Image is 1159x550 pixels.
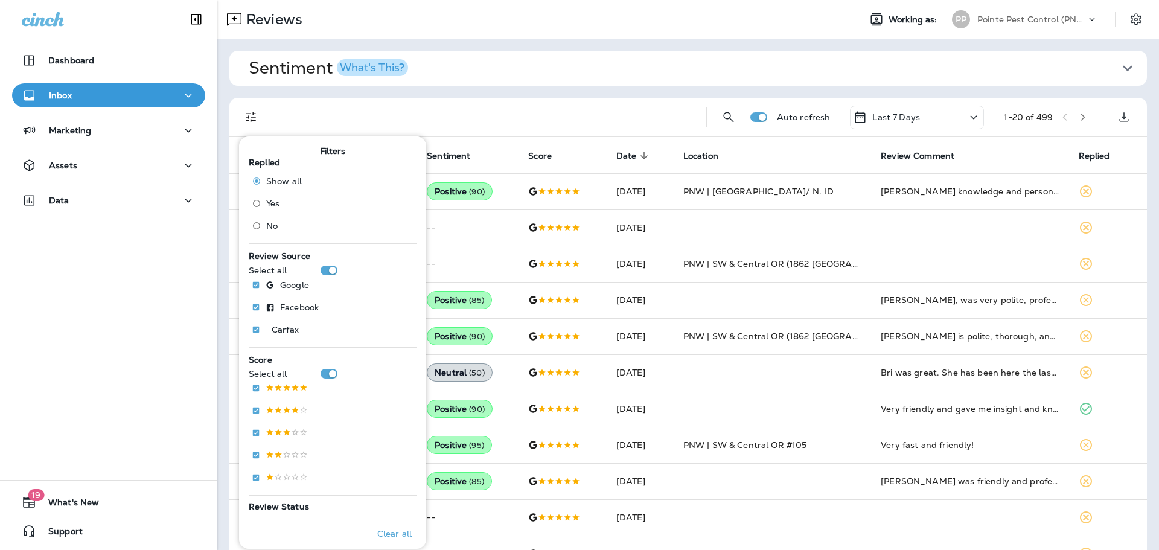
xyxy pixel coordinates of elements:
[977,14,1086,24] p: Pointe Pest Control (PNW)
[249,369,287,379] p: Select all
[889,14,940,25] span: Working as:
[607,318,674,354] td: [DATE]
[952,10,970,28] div: PP
[249,501,309,512] span: Review Status
[881,330,1059,342] div: Jacob is polite, thorough, and professional. I appreciate his attention to detail!
[1079,150,1126,161] span: Replied
[49,161,77,170] p: Assets
[607,463,674,499] td: [DATE]
[881,403,1059,415] div: Very friendly and gave me insight and knowledge about how to keep bugs away. Actually think he we...
[469,331,485,342] span: ( 90 )
[12,188,205,213] button: Data
[427,327,493,345] div: Positive
[417,499,519,536] td: --
[36,526,83,541] span: Support
[49,196,69,205] p: Data
[266,176,302,186] span: Show all
[249,266,287,275] p: Select all
[320,146,346,156] span: Filters
[607,246,674,282] td: [DATE]
[881,185,1059,197] div: Austin’s knowledge and personable attention was welcoming. Thank you guys for sending out the bes...
[239,129,426,549] div: Filters
[48,56,94,65] p: Dashboard
[607,282,674,318] td: [DATE]
[881,150,970,161] span: Review Comment
[607,173,674,209] td: [DATE]
[12,519,205,543] button: Support
[469,440,484,450] span: ( 95 )
[280,280,309,290] p: Google
[683,150,734,161] span: Location
[881,475,1059,487] div: Ryan was friendly and professional.
[340,62,404,73] div: What's This?
[717,105,741,129] button: Search Reviews
[49,126,91,135] p: Marketing
[249,58,408,78] h1: Sentiment
[266,221,278,231] span: No
[881,366,1059,379] div: Bri was great. She has been here the last few times to do the quarterly service. She even gets ri...
[417,246,519,282] td: --
[249,251,310,261] span: Review Source
[427,151,470,161] span: Sentiment
[49,91,72,100] p: Inbox
[377,529,412,539] p: Clear all
[179,7,213,31] button: Collapse Sidebar
[28,489,44,501] span: 19
[427,436,492,454] div: Positive
[607,499,674,536] td: [DATE]
[881,439,1059,451] div: Very fast and friendly!
[249,354,272,365] span: Score
[427,291,492,309] div: Positive
[683,440,807,450] span: PNW | SW & Central OR #105
[272,325,299,334] p: Carfax
[1125,8,1147,30] button: Settings
[372,519,417,549] button: Clear all
[469,295,484,305] span: ( 85 )
[36,497,99,512] span: What's New
[427,150,486,161] span: Sentiment
[607,391,674,427] td: [DATE]
[337,59,408,76] button: What's This?
[607,209,674,246] td: [DATE]
[12,48,205,72] button: Dashboard
[469,476,484,487] span: ( 85 )
[528,151,552,161] span: Score
[881,151,954,161] span: Review Comment
[266,199,279,208] span: Yes
[427,400,493,418] div: Positive
[607,427,674,463] td: [DATE]
[528,150,567,161] span: Score
[427,182,493,200] div: Positive
[427,363,493,382] div: Neutral
[777,112,831,122] p: Auto refresh
[683,258,922,269] span: PNW | SW & Central OR (1862 [GEOGRAPHIC_DATA] SE)
[469,187,485,197] span: ( 90 )
[1004,112,1053,122] div: 1 - 20 of 499
[607,354,674,391] td: [DATE]
[249,157,280,168] span: Replied
[881,294,1059,306] div: Landon, was very polite, professional and thorough. Always appreciate all of you. Thank you!
[683,151,718,161] span: Location
[616,150,653,161] span: Date
[12,83,205,107] button: Inbox
[1112,105,1136,129] button: Export as CSV
[12,118,205,142] button: Marketing
[683,186,834,197] span: PNW | [GEOGRAPHIC_DATA]/ N. ID
[239,51,1157,86] button: SentimentWhat's This?
[12,153,205,177] button: Assets
[469,404,485,414] span: ( 90 )
[280,302,319,312] p: Facebook
[616,151,637,161] span: Date
[683,331,922,342] span: PNW | SW & Central OR (1862 [GEOGRAPHIC_DATA] SE)
[1079,151,1110,161] span: Replied
[241,10,302,28] p: Reviews
[872,112,920,122] p: Last 7 Days
[239,105,263,129] button: Filters
[417,209,519,246] td: --
[12,490,205,514] button: 19What's New
[469,368,485,378] span: ( 50 )
[427,472,492,490] div: Positive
